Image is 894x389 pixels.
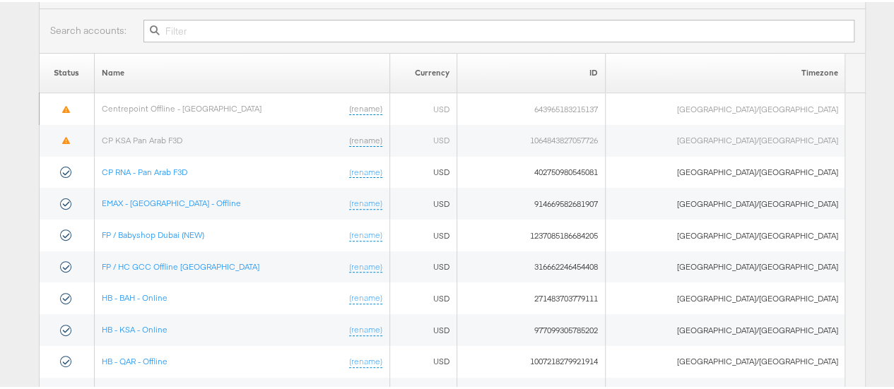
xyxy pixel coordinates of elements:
a: (rename) [349,196,382,208]
td: 402750980545081 [457,155,606,186]
a: (rename) [349,322,382,334]
td: USD [389,155,457,186]
td: [GEOGRAPHIC_DATA]/[GEOGRAPHIC_DATA] [606,155,845,186]
a: (rename) [349,259,382,271]
td: [GEOGRAPHIC_DATA]/[GEOGRAPHIC_DATA] [606,312,845,344]
td: [GEOGRAPHIC_DATA]/[GEOGRAPHIC_DATA] [606,217,845,249]
td: [GEOGRAPHIC_DATA]/[GEOGRAPHIC_DATA] [606,91,845,123]
td: USD [389,312,457,344]
td: 977099305785202 [457,312,606,344]
a: CP RNA - Pan Arab F3D [102,164,187,175]
td: [GEOGRAPHIC_DATA]/[GEOGRAPHIC_DATA] [606,344,845,376]
th: ID [457,51,606,91]
a: (rename) [349,290,382,302]
a: HB - BAH - Online [102,290,167,301]
a: (rename) [349,354,382,366]
a: FP / Babyshop Dubai (NEW) [102,227,204,238]
td: USD [389,344,457,376]
td: 1007218279921914 [457,344,606,376]
a: EMAX - [GEOGRAPHIC_DATA] - Offline [102,196,241,206]
a: (rename) [349,164,382,176]
a: (rename) [349,101,382,113]
td: 643965183215137 [457,91,606,123]
a: (rename) [349,227,382,239]
td: [GEOGRAPHIC_DATA]/[GEOGRAPHIC_DATA] [606,280,845,312]
td: 1064843827057726 [457,123,606,155]
td: [GEOGRAPHIC_DATA]/[GEOGRAPHIC_DATA] [606,123,845,155]
td: USD [389,217,457,249]
th: Name [94,51,389,91]
a: FP / HC GCC Offline [GEOGRAPHIC_DATA] [102,259,259,270]
th: Currency [389,51,457,91]
a: Centrepoint Offline - [GEOGRAPHIC_DATA] [102,101,261,112]
input: Filter [143,18,854,40]
td: USD [389,280,457,312]
td: 316662246454408 [457,249,606,281]
td: USD [389,186,457,217]
th: Status [40,51,95,91]
td: 914669582681907 [457,186,606,217]
td: USD [389,123,457,155]
td: 271483703779111 [457,280,606,312]
td: [GEOGRAPHIC_DATA]/[GEOGRAPHIC_DATA] [606,186,845,217]
a: HB - QAR - Offline [102,354,167,364]
td: 1237085186684205 [457,217,606,249]
th: Timezone [606,51,845,91]
a: (rename) [349,133,382,145]
td: USD [389,249,457,281]
td: USD [389,91,457,123]
a: CP KSA Pan Arab F3D [102,133,182,143]
td: [GEOGRAPHIC_DATA]/[GEOGRAPHIC_DATA] [606,249,845,281]
a: HB - KSA - Online [102,322,167,333]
